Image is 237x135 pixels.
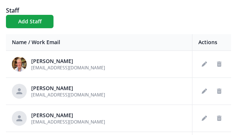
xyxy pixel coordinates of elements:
[31,65,105,71] span: [EMAIL_ADDRESS][DOMAIN_NAME]
[31,85,105,92] div: [PERSON_NAME]
[198,112,210,124] button: Edit staff
[198,58,210,70] button: Edit staff
[198,85,210,97] button: Edit staff
[213,112,225,124] button: Delete staff
[6,34,192,51] th: Name / Work Email
[31,112,105,119] div: [PERSON_NAME]
[31,119,105,125] span: [EMAIL_ADDRESS][DOMAIN_NAME]
[213,58,225,70] button: Delete staff
[213,85,225,97] button: Delete staff
[31,57,105,65] div: [PERSON_NAME]
[31,92,105,98] span: [EMAIL_ADDRESS][DOMAIN_NAME]
[6,15,53,28] button: Add Staff
[6,6,231,15] h1: Staff
[192,34,231,51] th: Actions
